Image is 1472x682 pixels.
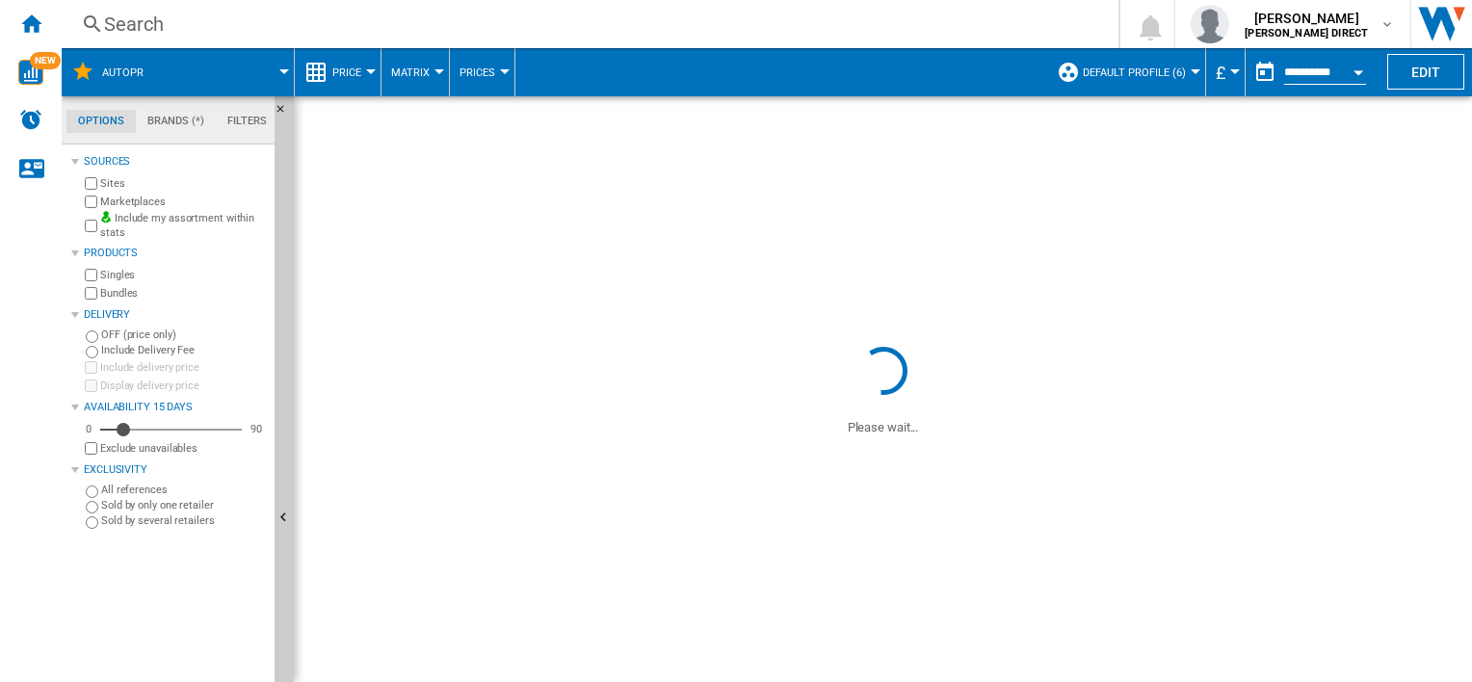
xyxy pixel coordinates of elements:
[85,214,97,238] input: Include my assortment within stats
[100,379,267,393] label: Display delivery price
[100,211,112,223] img: mysite-bg-18x18.png
[102,48,163,96] button: AUTOPR
[460,48,505,96] button: Prices
[100,286,267,301] label: Bundles
[1245,9,1368,28] span: [PERSON_NAME]
[101,498,267,512] label: Sold by only one retailer
[85,361,97,374] input: Include delivery price
[84,462,267,478] div: Exclusivity
[1341,52,1376,87] button: Open calendar
[85,269,97,281] input: Singles
[86,485,98,498] input: All references
[1216,63,1225,83] span: £
[85,196,97,208] input: Marketplaces
[391,66,430,79] span: Matrix
[304,48,371,96] div: Price
[30,52,61,69] span: NEW
[84,400,267,415] div: Availability 15 Days
[136,110,216,133] md-tab-item: Brands (*)
[104,11,1068,38] div: Search
[86,516,98,529] input: Sold by several retailers
[71,48,284,96] div: AUTOPR
[85,380,97,392] input: Display delivery price
[332,48,371,96] button: Price
[84,154,267,170] div: Sources
[84,246,267,261] div: Products
[66,110,136,133] md-tab-item: Options
[102,66,144,79] span: AUTOPR
[216,110,278,133] md-tab-item: Filters
[246,422,267,436] div: 90
[86,330,98,343] input: OFF (price only)
[100,420,242,439] md-slider: Availability
[1057,48,1196,96] div: Default profile (6)
[848,420,919,434] ng-transclude: Please wait...
[275,96,298,131] button: Hide
[1206,48,1246,96] md-menu: Currency
[460,66,495,79] span: Prices
[100,195,267,209] label: Marketplaces
[1246,53,1284,92] button: md-calendar
[18,60,43,85] img: wise-card.svg
[1083,66,1186,79] span: Default profile (6)
[86,501,98,513] input: Sold by only one retailer
[100,268,267,282] label: Singles
[100,360,267,375] label: Include delivery price
[100,211,267,241] label: Include my assortment within stats
[85,287,97,300] input: Bundles
[332,66,361,79] span: Price
[101,513,267,528] label: Sold by several retailers
[1387,54,1464,90] button: Edit
[1083,48,1196,96] button: Default profile (6)
[1245,27,1368,39] b: [PERSON_NAME] DIRECT
[86,346,98,358] input: Include Delivery Fee
[84,307,267,323] div: Delivery
[101,483,267,497] label: All references
[100,441,267,456] label: Exclude unavailables
[1216,48,1235,96] button: £
[1191,5,1229,43] img: profile.jpg
[101,328,267,342] label: OFF (price only)
[101,343,267,357] label: Include Delivery Fee
[85,177,97,190] input: Sites
[391,48,439,96] button: Matrix
[19,108,42,131] img: alerts-logo.svg
[85,442,97,455] input: Display delivery price
[81,422,96,436] div: 0
[100,176,267,191] label: Sites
